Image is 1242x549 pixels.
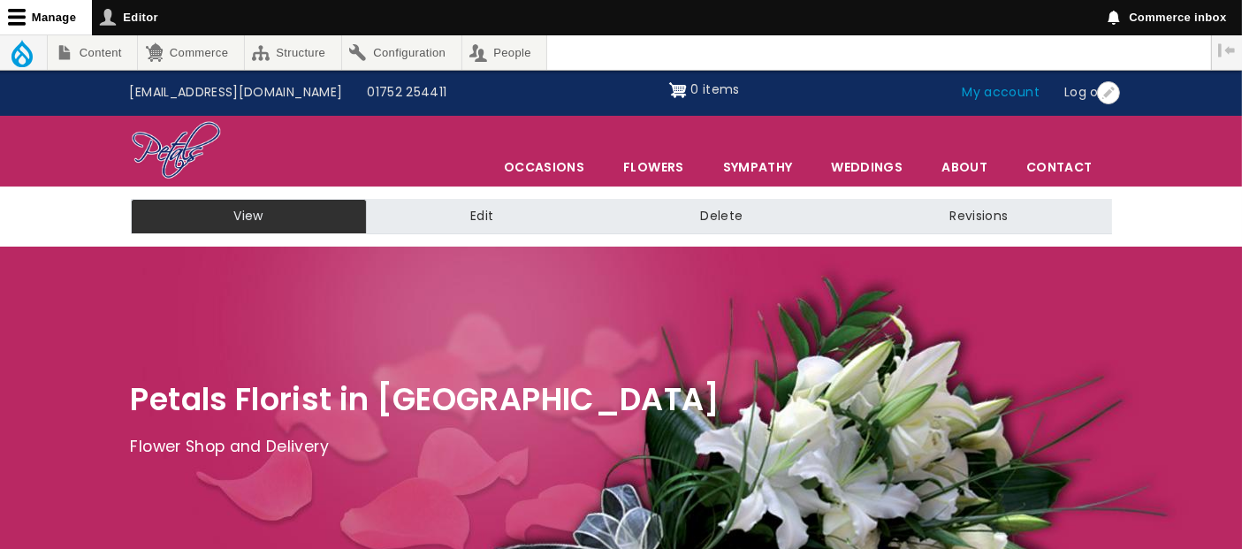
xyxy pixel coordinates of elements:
p: Flower Shop and Delivery [131,434,1112,461]
button: Vertical orientation [1212,35,1242,65]
a: Revisions [846,199,1111,234]
img: Shopping cart [669,76,687,104]
a: Configuration [342,35,461,70]
a: View [131,199,367,234]
a: Contact [1008,149,1110,186]
a: Log out [1052,76,1124,110]
a: My account [950,76,1053,110]
span: Weddings [812,149,921,186]
a: Content [48,35,137,70]
a: Edit [367,199,597,234]
span: Occasions [485,149,603,186]
a: 01752 254411 [354,76,459,110]
a: Structure [245,35,341,70]
a: About [923,149,1006,186]
a: Flowers [605,149,702,186]
img: Home [131,120,222,182]
a: Shopping cart 0 items [669,76,740,104]
button: Open User account menu configuration options [1097,81,1120,104]
a: Delete [597,199,846,234]
span: Petals Florist in [GEOGRAPHIC_DATA] [131,377,720,421]
span: 0 items [690,80,739,98]
a: [EMAIL_ADDRESS][DOMAIN_NAME] [118,76,355,110]
a: Sympathy [705,149,811,186]
a: People [462,35,547,70]
nav: Tabs [118,199,1125,234]
a: Commerce [138,35,243,70]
